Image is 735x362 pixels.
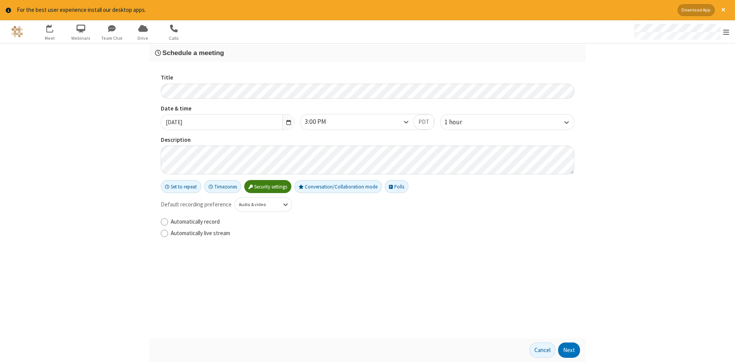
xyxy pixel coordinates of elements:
[558,343,580,358] button: Next
[716,342,729,357] iframe: Chat
[11,26,23,37] img: QA Selenium DO NOT DELETE OR CHANGE
[413,114,434,130] button: PDT
[171,218,574,226] label: Automatically record
[161,136,574,144] label: Description
[161,180,201,193] button: Set to repeat
[98,35,126,42] span: Team Chat
[161,104,295,113] label: Date & time
[444,117,475,127] div: 1 hour
[17,6,672,15] div: For the best user experience install our desktop apps.
[161,200,232,209] span: Default recording preference
[244,180,292,193] button: Security settings
[239,201,275,208] div: Audio & video
[67,35,95,42] span: Webinars
[294,180,382,193] button: Conversation/Collaboration mode
[204,180,241,193] button: Timezones
[627,20,735,43] div: Open menu
[129,35,157,42] span: Drive
[36,35,64,42] span: Meet
[161,73,574,82] label: Title
[52,24,57,30] div: 2
[305,117,339,127] div: 3:00 PM
[678,4,715,16] button: Download App
[162,49,224,57] span: Schedule a meeting
[529,343,555,358] button: Cancel
[160,35,188,42] span: Calls
[385,180,408,193] button: Polls
[171,229,574,238] label: Automatically live stream
[3,20,31,43] button: Logo
[717,4,729,16] button: Close alert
